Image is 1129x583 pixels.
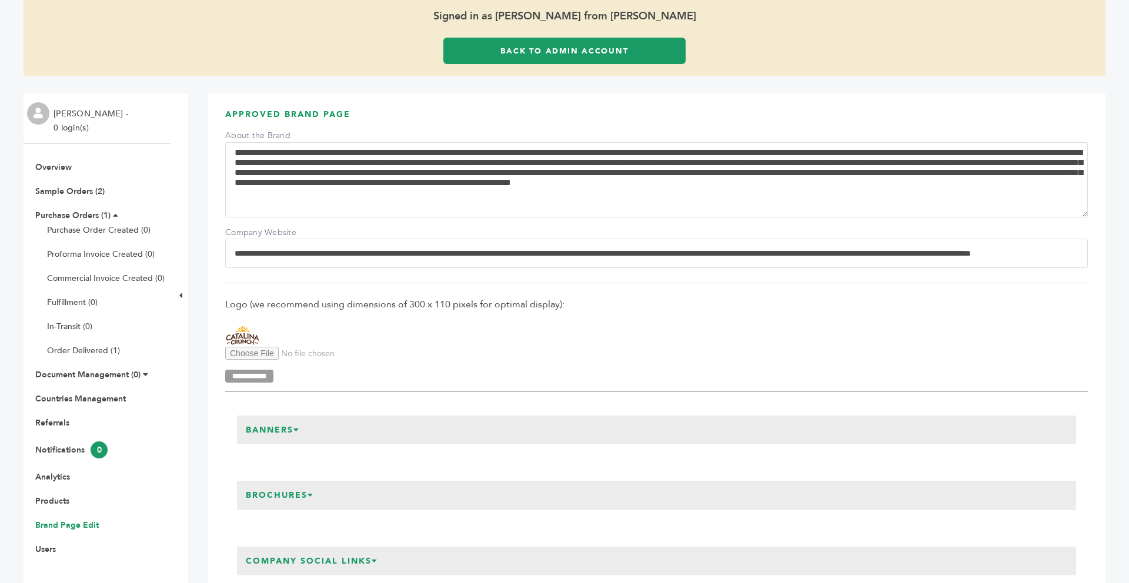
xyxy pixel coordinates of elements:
[35,520,99,531] a: Brand Page Edit
[47,273,165,284] a: Commercial Invoice Created (0)
[35,186,105,197] a: Sample Orders (2)
[237,481,323,510] h3: Brochures
[35,393,126,404] a: Countries Management
[35,210,111,221] a: Purchase Orders (1)
[35,162,72,173] a: Overview
[443,38,686,64] a: Back to Admin Account
[47,345,120,356] a: Order Delivered (1)
[91,441,108,458] span: 0
[47,249,155,260] a: Proforma Invoice Created (0)
[27,102,49,125] img: profile.png
[35,471,70,483] a: Analytics
[237,547,387,576] h3: Company Social Links
[35,495,69,507] a: Products
[47,225,151,236] a: Purchase Order Created (0)
[225,130,308,142] label: About the Brand
[225,324,260,347] img: Catalina Snacks
[237,416,309,445] h3: Banners
[225,109,1088,129] h3: APPROVED BRAND PAGE
[47,297,98,308] a: Fulfillment (0)
[35,544,56,555] a: Users
[225,298,1088,311] span: Logo (we recommend using dimensions of 300 x 110 pixels for optimal display):
[35,417,69,428] a: Referrals
[47,321,92,332] a: In-Transit (0)
[225,227,308,239] label: Company Website
[54,107,131,135] li: [PERSON_NAME] - 0 login(s)
[35,444,108,455] a: Notifications0
[35,369,141,380] a: Document Management (0)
